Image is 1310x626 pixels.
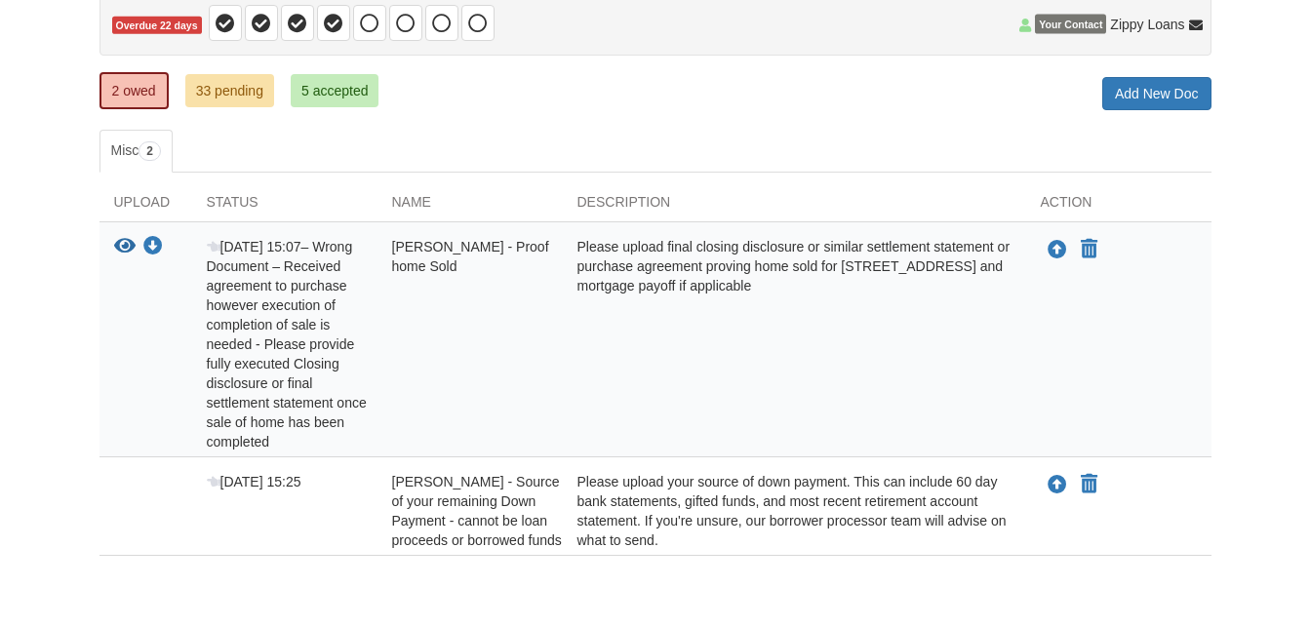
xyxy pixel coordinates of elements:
[1110,15,1184,34] span: Zippy Loans
[1046,472,1069,497] button: Upload Laura Somers - Source of your remaining Down Payment - cannot be loan proceeds or borrowed...
[99,192,192,221] div: Upload
[1079,238,1099,261] button: Declare Laura Somers - Proof home Sold not applicable
[563,237,1026,451] div: Please upload final closing disclosure or similar settlement statement or purchase agreement prov...
[143,240,163,255] a: Download Laura Somers - Proof home Sold
[192,192,377,221] div: Status
[207,474,301,489] span: [DATE] 15:25
[1026,192,1211,221] div: Action
[1035,15,1106,34] span: Your Contact
[1046,237,1069,262] button: Upload Laura Somers - Proof home Sold
[1079,473,1099,496] button: Declare Laura Somers - Source of your remaining Down Payment - cannot be loan proceeds or borrowe...
[563,192,1026,221] div: Description
[377,192,563,221] div: Name
[1102,77,1211,110] a: Add New Doc
[392,239,549,274] span: [PERSON_NAME] - Proof home Sold
[207,239,301,254] span: [DATE] 15:07
[99,130,173,173] a: Misc
[112,17,202,35] span: Overdue 22 days
[99,72,169,109] a: 2 owed
[392,474,562,548] span: [PERSON_NAME] - Source of your remaining Down Payment - cannot be loan proceeds or borrowed funds
[139,141,161,161] span: 2
[291,74,379,107] a: 5 accepted
[114,237,136,257] button: View Laura Somers - Proof home Sold
[192,237,377,451] div: – Wrong Document – Received agreement to purchase however execution of completion of sale is need...
[563,472,1026,550] div: Please upload your source of down payment. This can include 60 day bank statements, gifted funds,...
[185,74,274,107] a: 33 pending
